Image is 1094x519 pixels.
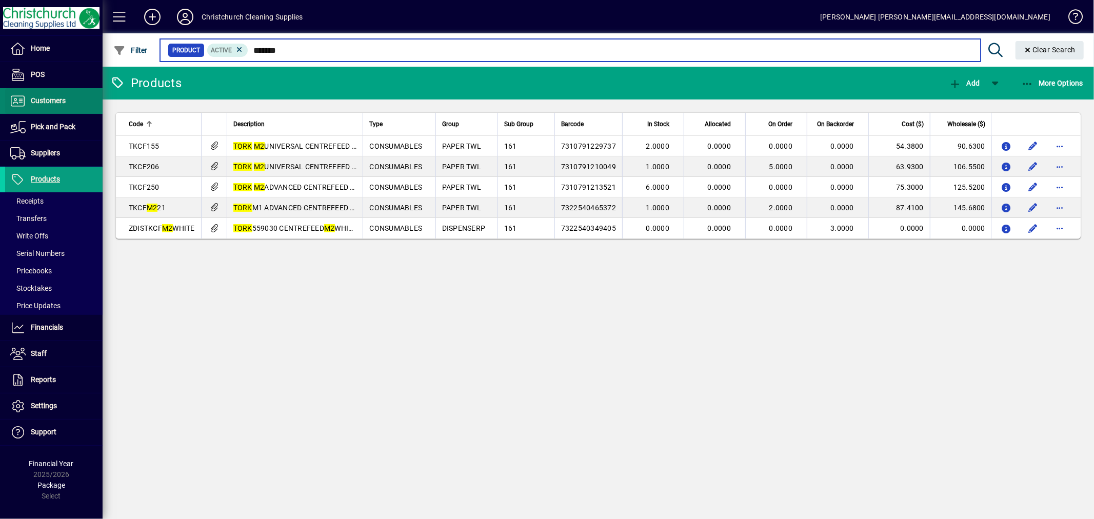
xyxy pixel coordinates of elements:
[930,136,991,156] td: 90.6300
[868,156,930,177] td: 63.9300
[868,218,930,238] td: 0.0000
[1019,74,1086,92] button: More Options
[369,183,422,191] span: CONSUMABLES
[442,204,481,212] span: PAPER TWL
[708,183,731,191] span: 0.0000
[5,245,103,262] a: Serial Numbers
[129,224,195,232] span: ZDISTKCF WHITE
[31,375,56,384] span: Reports
[868,136,930,156] td: 54.3800
[5,393,103,419] a: Settings
[561,224,616,232] span: 7322540349405
[369,204,422,212] span: CONSUMABLES
[646,183,670,191] span: 6.0000
[233,163,252,171] em: TORK
[1061,2,1081,35] a: Knowledge Base
[5,36,103,62] a: Home
[831,204,854,212] span: 0.0000
[129,118,195,130] div: Code
[172,45,200,55] span: Product
[442,118,459,130] span: Group
[561,142,616,150] span: 7310791229737
[5,114,103,140] a: Pick and Pack
[254,142,265,150] em: M2
[504,163,517,171] span: 161
[5,297,103,314] a: Price Updates
[629,118,679,130] div: In Stock
[369,142,422,150] span: CONSUMABLES
[930,156,991,177] td: 106.5500
[831,142,854,150] span: 0.0000
[813,118,863,130] div: On Backorder
[5,227,103,245] a: Write Offs
[10,197,44,205] span: Receipts
[1025,199,1041,216] button: Edit
[1051,220,1068,236] button: More options
[831,163,854,171] span: 0.0000
[646,142,670,150] span: 2.0000
[147,204,157,212] em: M2
[769,142,793,150] span: 0.0000
[1025,138,1041,154] button: Edit
[930,197,991,218] td: 145.6800
[369,224,422,232] span: CONSUMABLES
[769,163,793,171] span: 5.0000
[10,232,48,240] span: Write Offs
[31,123,75,131] span: Pick and Pack
[5,141,103,166] a: Suppliers
[504,118,548,130] div: Sub Group
[233,224,252,232] em: TORK
[504,142,517,150] span: 161
[207,44,248,57] mat-chip: Activation Status: Active
[110,75,182,91] div: Products
[442,118,491,130] div: Group
[254,183,265,191] em: M2
[646,204,670,212] span: 1.0000
[5,210,103,227] a: Transfers
[5,280,103,297] a: Stocktakes
[708,204,731,212] span: 0.0000
[646,163,670,171] span: 1.0000
[37,481,65,489] span: Package
[1025,158,1041,175] button: Edit
[324,224,335,232] em: M2
[202,9,303,25] div: Christchurch Cleaning Supplies
[504,204,517,212] span: 161
[29,460,74,468] span: Financial Year
[1021,79,1084,87] span: More Options
[752,118,802,130] div: On Order
[369,118,429,130] div: Type
[10,249,65,257] span: Serial Numbers
[233,204,545,212] span: M1 ADVANCED CENTREFEED WHITE 2 PLY MINI PAPER TOWEL ROLL 75M X 22CM X 11S
[831,183,854,191] span: 0.0000
[233,163,529,171] span: UNIVERSAL CENTREFEED WHITE 2 PLY PAPER TOWEL ROLL 160M X 20CM X 6S
[690,118,740,130] div: Allocated
[233,142,529,150] span: UNIVERSAL CENTREFEED WHITE 1 PLY PAPER TOWEL ROLL 300M X 20CM X 6S
[947,118,985,130] span: Wholesale ($)
[5,262,103,280] a: Pricebooks
[817,118,854,130] span: On Backorder
[233,224,569,232] span: 559030 CENTREFEED WHITE PAPER TOWEL ROLL DISPENSER FOL - 559030 (PT:155, 206, 25
[504,118,533,130] span: Sub Group
[129,118,143,130] span: Code
[129,204,166,212] span: TKCF 21
[5,341,103,367] a: Staff
[233,142,252,150] em: TORK
[868,177,930,197] td: 75.3000
[768,118,792,130] span: On Order
[708,224,731,232] span: 0.0000
[369,118,383,130] span: Type
[31,428,56,436] span: Support
[162,224,173,232] em: M2
[5,420,103,445] a: Support
[561,118,616,130] div: Barcode
[1025,179,1041,195] button: Edit
[111,41,150,59] button: Filter
[561,183,616,191] span: 7310791213521
[211,47,232,54] span: Active
[233,118,357,130] div: Description
[31,96,66,105] span: Customers
[5,192,103,210] a: Receipts
[442,224,486,232] span: DISPENSERP
[5,367,103,393] a: Reports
